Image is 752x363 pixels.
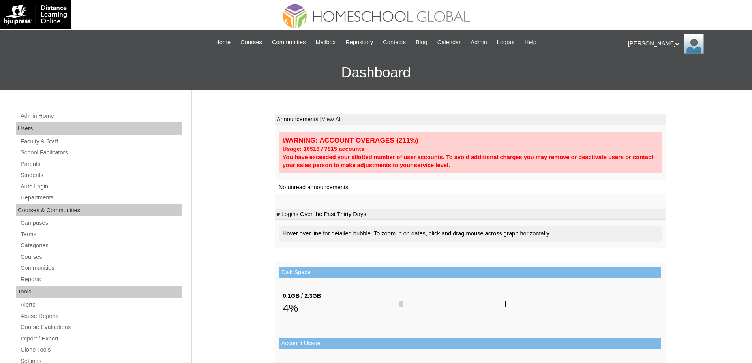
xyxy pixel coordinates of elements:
[20,345,182,355] a: Clone Tools
[20,275,182,284] a: Reports
[345,38,373,47] span: Repository
[20,229,182,239] a: Terms
[20,137,182,147] a: Faculty & Staff
[412,38,431,47] a: Blog
[279,267,661,278] td: Disk Space
[20,322,182,332] a: Course Evaluations
[341,38,377,47] a: Repository
[16,204,182,217] div: Courses & Communities
[321,116,341,122] a: View All
[20,241,182,250] a: Categories
[20,252,182,262] a: Courses
[272,38,306,47] span: Communities
[20,159,182,169] a: Parents
[275,114,666,125] td: Announcements |
[268,38,310,47] a: Communities
[312,38,340,47] a: Mailbox
[20,170,182,180] a: Students
[316,38,336,47] span: Mailbox
[215,38,231,47] span: Home
[283,300,399,316] div: 4%
[471,38,487,47] span: Admin
[20,182,182,192] a: Auto Login
[4,55,748,90] h3: Dashboard
[497,38,515,47] span: Logout
[4,4,67,25] img: logo-white.png
[16,286,182,298] div: Tools
[20,111,182,121] a: Admin Home
[283,146,364,152] strong: Usage: 16518 / 7815 accounts
[521,38,540,47] a: Help
[279,226,662,242] div: Hover over line for detailed bubble. To zoom in on dates, click and drag mouse across graph horiz...
[467,38,491,47] a: Admin
[279,338,661,349] td: Account Usage
[379,38,410,47] a: Contacts
[283,136,658,145] div: WARNING: ACCOUNT OVERAGES (211%)
[275,180,666,195] td: No unread announcements.
[433,38,465,47] a: Calendar
[236,38,266,47] a: Courses
[240,38,262,47] span: Courses
[493,38,519,47] a: Logout
[20,193,182,203] a: Departments
[20,334,182,344] a: Import / Export
[20,218,182,228] a: Campuses
[211,38,234,47] a: Home
[684,34,704,54] img: Ariane Ebuen
[20,263,182,273] a: Communities
[16,122,182,135] div: Users
[20,148,182,158] a: School Facilitators
[383,38,406,47] span: Contacts
[20,311,182,321] a: Abuse Reports
[416,38,427,47] span: Blog
[283,153,658,169] div: You have exceeded your allotted number of user accounts. To avoid additional charges you may remo...
[275,209,666,220] td: # Logins Over the Past Thirty Days
[628,34,744,54] div: [PERSON_NAME]
[525,38,536,47] span: Help
[20,300,182,310] a: Alerts
[283,292,399,300] div: 0.1GB / 2.3GB
[437,38,461,47] span: Calendar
